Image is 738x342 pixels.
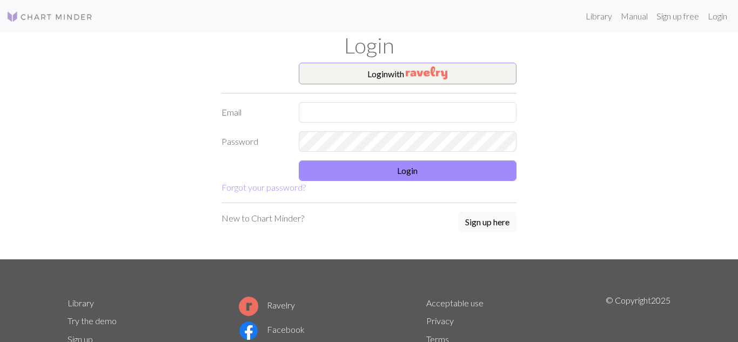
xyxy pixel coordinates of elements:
h1: Login [61,32,677,58]
button: Sign up here [458,212,516,232]
a: Privacy [426,316,454,326]
a: Sign up here [458,212,516,233]
a: Library [68,298,94,308]
a: Ravelry [239,300,295,310]
img: Logo [6,10,93,23]
img: Ravelry [406,66,447,79]
a: Library [581,5,616,27]
a: Sign up free [652,5,703,27]
label: Password [215,131,292,152]
button: Loginwith [299,63,517,84]
a: Forgot your password? [222,182,306,192]
a: Try the demo [68,316,117,326]
p: New to Chart Minder? [222,212,304,225]
a: Acceptable use [426,298,484,308]
a: Login [703,5,732,27]
img: Ravelry logo [239,297,258,316]
label: Email [215,102,292,123]
button: Login [299,160,517,181]
a: Manual [616,5,652,27]
a: Facebook [239,324,305,334]
img: Facebook logo [239,321,258,340]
